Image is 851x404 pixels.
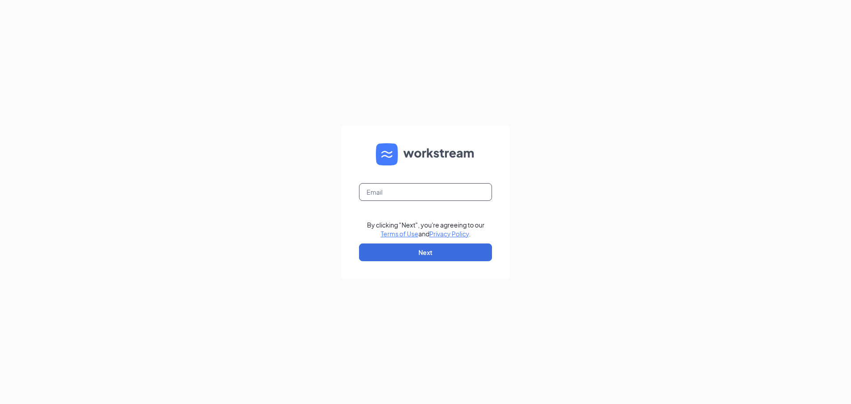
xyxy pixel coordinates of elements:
[376,143,475,165] img: WS logo and Workstream text
[359,243,492,261] button: Next
[381,230,418,238] a: Terms of Use
[359,183,492,201] input: Email
[429,230,469,238] a: Privacy Policy
[367,220,484,238] div: By clicking "Next", you're agreeing to our and .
